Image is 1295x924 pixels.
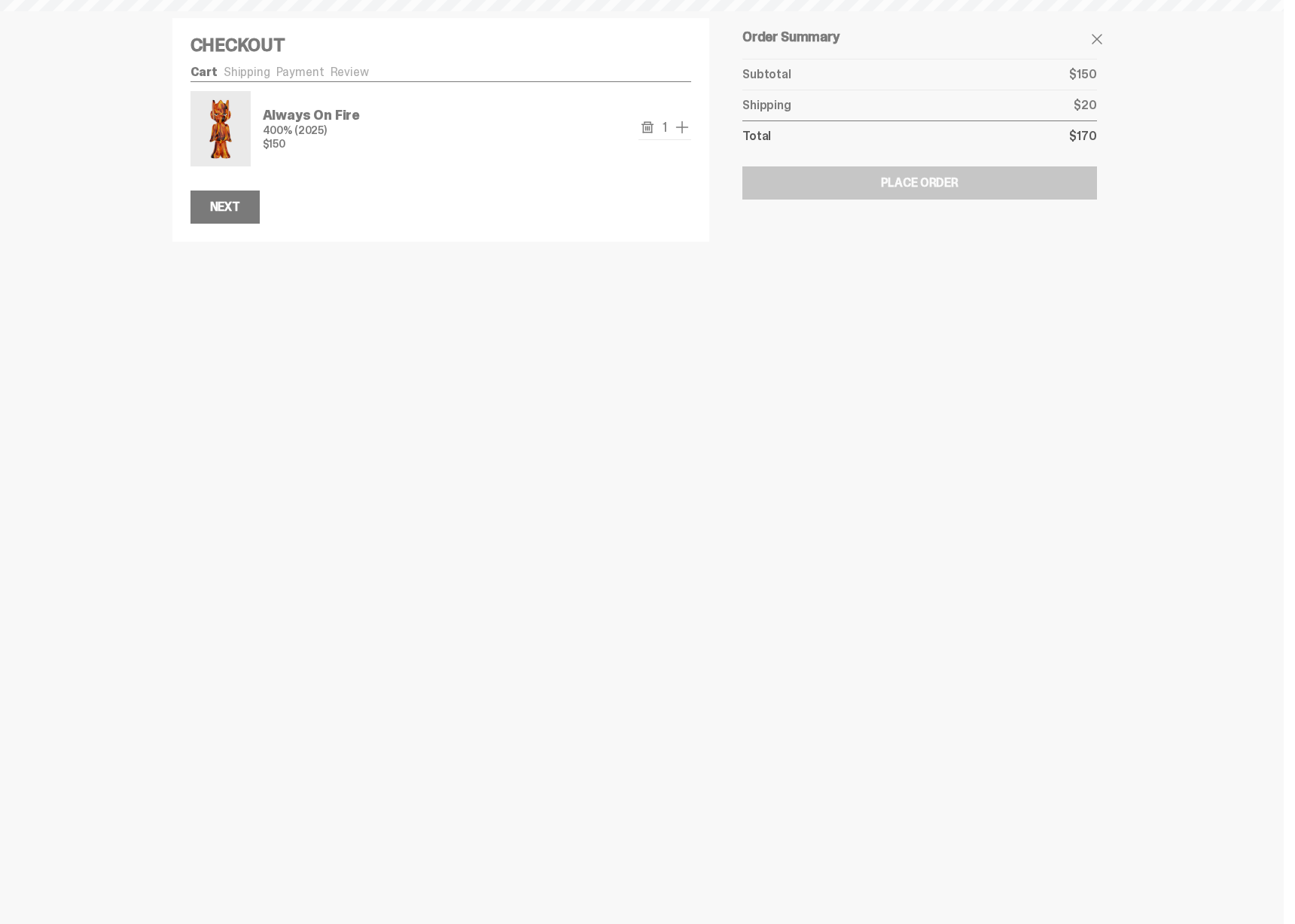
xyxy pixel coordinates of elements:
p: $150 [263,139,360,149]
p: Shipping [742,99,791,111]
p: Always On Fire [263,108,360,122]
div: Next [210,201,240,213]
h4: Checkout [190,36,692,54]
button: add one [673,118,691,136]
p: 400% (2025) [263,125,360,136]
button: remove [638,118,657,136]
a: Cart [190,64,218,80]
span: 1 [657,120,673,134]
a: Payment [276,64,325,80]
p: $170 [1069,130,1096,142]
h5: Order Summary [742,30,1096,44]
img: Always On Fire [193,94,248,163]
button: Place Order [742,166,1096,200]
a: Shipping [224,64,270,80]
button: Next [190,191,260,224]
p: $150 [1069,69,1096,81]
p: Subtotal [742,69,791,81]
p: $20 [1074,99,1097,111]
p: Total [742,130,771,142]
div: Place Order [881,177,958,189]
